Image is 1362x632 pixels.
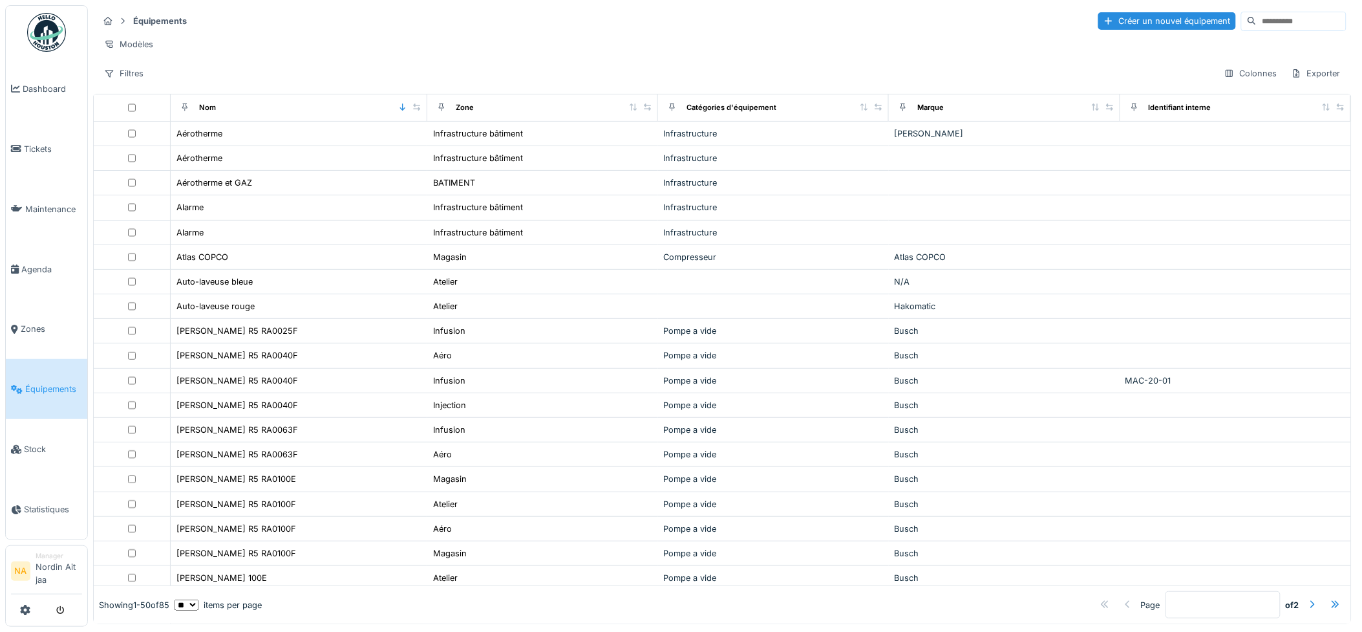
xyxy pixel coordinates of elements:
div: Magasin [433,473,467,485]
div: Infrastructure [663,177,884,189]
div: N/A [894,276,1114,288]
div: Infrastructure bâtiment [433,127,523,140]
div: Magasin [433,251,467,263]
strong: Équipements [128,15,192,27]
strong: of 2 [1286,599,1299,611]
div: Atelier [433,276,458,288]
div: [PERSON_NAME] 100E [176,572,267,584]
span: Maintenance [25,203,82,215]
div: Atelier [433,572,458,584]
div: Busch [894,424,1114,436]
div: Alarme [176,226,204,239]
div: Infrastructure [663,201,884,213]
div: Catégories d'équipement [686,102,776,113]
div: Pompe a vide [663,523,884,535]
div: Manager [36,551,82,561]
div: Infrastructure [663,127,884,140]
div: Infusion [433,325,465,337]
div: [PERSON_NAME] R5 RA0063F [176,448,298,461]
div: Pompe a vide [663,547,884,560]
a: Statistiques [6,479,87,539]
div: Colonnes [1218,64,1283,83]
a: Zones [6,300,87,360]
div: [PERSON_NAME] R5 RA0040F [176,375,298,387]
span: Équipements [25,383,82,395]
div: Auto-laveuse bleue [176,276,253,288]
div: Pompe a vide [663,572,884,584]
div: Modèles [98,35,159,54]
div: Busch [894,349,1114,362]
div: Atelier [433,300,458,312]
div: Aérotherme [176,152,222,164]
li: Nordin Ait jaa [36,551,82,591]
div: Pompe a vide [663,473,884,485]
div: Infrastructure bâtiment [433,152,523,164]
a: Stock [6,419,87,479]
div: [PERSON_NAME] R5 RA0063F [176,424,298,436]
a: Agenda [6,239,87,300]
div: Aéro [433,523,452,535]
div: Busch [894,498,1114,510]
div: Exporter [1286,64,1346,83]
div: Compresseur [663,251,884,263]
a: Tickets [6,119,87,179]
div: [PERSON_NAME] R5 RA0100F [176,547,296,560]
div: Pompe a vide [663,498,884,510]
div: MAC-20-01 [1125,375,1346,387]
div: Filtres [98,64,149,83]
div: Showing 1 - 50 of 85 [99,599,169,611]
div: Identifiant interne [1149,102,1211,113]
div: Busch [894,473,1114,485]
a: NA ManagerNordin Ait jaa [11,551,82,594]
div: [PERSON_NAME] [894,127,1114,140]
div: Infrastructure bâtiment [433,201,523,213]
div: Busch [894,523,1114,535]
div: Auto-laveuse rouge [176,300,255,312]
div: Atelier [433,498,458,510]
div: [PERSON_NAME] R5 RA0100E [176,473,296,485]
span: Statistiques [24,503,82,516]
div: Pompe a vide [663,325,884,337]
span: Agenda [21,263,82,276]
div: Injection [433,399,466,411]
div: Aéro [433,448,452,461]
div: Pompe a vide [663,424,884,436]
div: Infusion [433,375,465,387]
span: Zones [21,323,82,335]
span: Stock [24,443,82,455]
div: Créer un nouvel équipement [1098,12,1236,30]
div: [PERSON_NAME] R5 RA0025F [176,325,298,337]
div: [PERSON_NAME] R5 RA0040F [176,399,298,411]
div: Infrastructure [663,152,884,164]
div: Aéro [433,349,452,362]
div: Alarme [176,201,204,213]
div: Page [1141,599,1160,611]
span: Tickets [24,143,82,155]
div: Infusion [433,424,465,436]
div: [PERSON_NAME] R5 RA0100F [176,523,296,535]
div: Marque [917,102,944,113]
div: Busch [894,325,1114,337]
div: Busch [894,572,1114,584]
div: Aérotherme [176,127,222,140]
a: Dashboard [6,59,87,119]
div: Busch [894,399,1114,411]
div: items per page [175,599,262,611]
div: Magasin [433,547,467,560]
div: [PERSON_NAME] R5 RA0040F [176,349,298,362]
a: Maintenance [6,179,87,239]
div: Atlas COPCO [176,251,228,263]
div: Aérotherme et GAZ [176,177,252,189]
div: Hakomatic [894,300,1114,312]
span: Dashboard [23,83,82,95]
div: Busch [894,375,1114,387]
div: Pompe a vide [663,349,884,362]
div: Pompe a vide [663,399,884,411]
a: Équipements [6,359,87,419]
div: BATIMENT [433,177,475,189]
img: Badge_color-CXgf-gQk.svg [27,13,66,52]
div: Busch [894,448,1114,461]
li: NA [11,561,30,581]
div: Atlas COPCO [894,251,1114,263]
div: Busch [894,547,1114,560]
